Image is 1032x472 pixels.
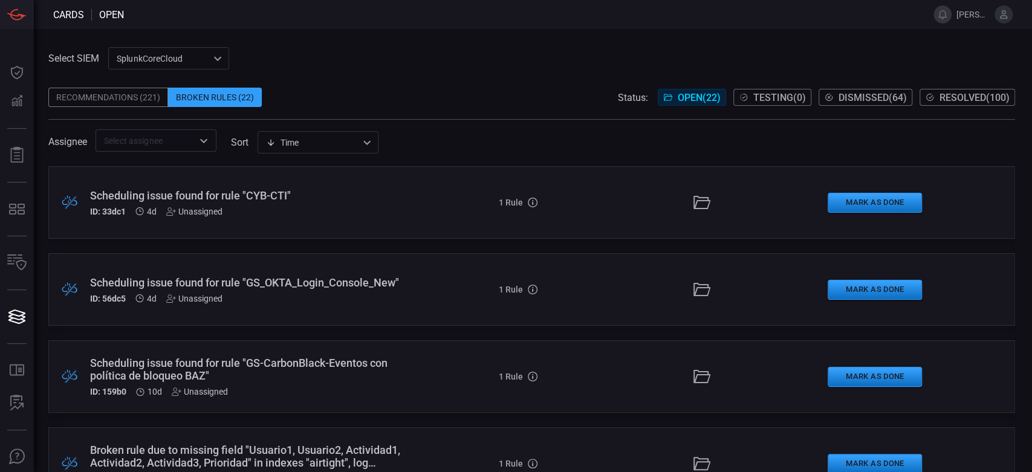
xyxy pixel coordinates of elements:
[499,459,523,468] h5: 1 Rule
[2,87,31,116] button: Detections
[266,137,359,149] div: Time
[117,53,210,65] p: SplunkCoreCloud
[48,53,99,64] label: Select SIEM
[499,285,523,294] h5: 1 Rule
[99,9,124,21] span: open
[90,207,126,216] h5: ID: 33dc1
[90,444,401,469] div: Broken rule due to missing field "Usuario1, Usuario2, Actividad1, Actividad2, Actividad3, Priorid...
[90,276,401,289] div: Scheduling issue found for rule "GS_OKTA_Login_Console_New"
[195,132,212,149] button: Open
[499,198,523,207] h5: 1 Rule
[90,357,401,382] div: Scheduling issue found for rule "GS-CarbonBlack-Eventos con política de bloqueo BAZ"
[147,207,157,216] span: Sep 21, 2025 4:45 AM
[499,372,523,381] h5: 1 Rule
[940,92,1010,103] span: Resolved ( 100 )
[2,58,31,87] button: Dashboard
[819,89,912,106] button: Dismissed(64)
[166,294,222,303] div: Unassigned
[753,92,806,103] span: Testing ( 0 )
[90,189,401,202] div: Scheduling issue found for rule "CYB-CTI"
[2,389,31,418] button: ALERT ANALYSIS
[2,195,31,224] button: MITRE - Detection Posture
[828,193,922,213] button: Mark as Done
[733,89,811,106] button: Testing(0)
[48,88,168,107] div: Recommendations (221)
[166,207,222,216] div: Unassigned
[99,133,193,148] input: Select assignee
[618,92,648,103] span: Status:
[231,137,248,148] label: sort
[90,294,126,303] h5: ID: 56dc5
[2,442,31,471] button: Ask Us A Question
[828,280,922,300] button: Mark as Done
[48,136,87,147] span: Assignee
[53,9,84,21] span: Cards
[2,356,31,385] button: Rule Catalog
[678,92,721,103] span: Open ( 22 )
[168,88,262,107] div: Broken Rules (22)
[828,367,922,387] button: Mark as Done
[172,387,228,396] div: Unassigned
[839,92,907,103] span: Dismissed ( 64 )
[920,89,1015,106] button: Resolved(100)
[2,302,31,331] button: Cards
[90,387,126,396] h5: ID: 159b0
[2,248,31,277] button: Inventory
[2,141,31,170] button: Reports
[147,294,157,303] span: Sep 21, 2025 4:45 AM
[658,89,726,106] button: Open(22)
[148,387,162,396] span: Sep 15, 2025 3:26 AM
[956,10,990,19] span: [PERSON_NAME][EMAIL_ADDRESS][PERSON_NAME][DOMAIN_NAME]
